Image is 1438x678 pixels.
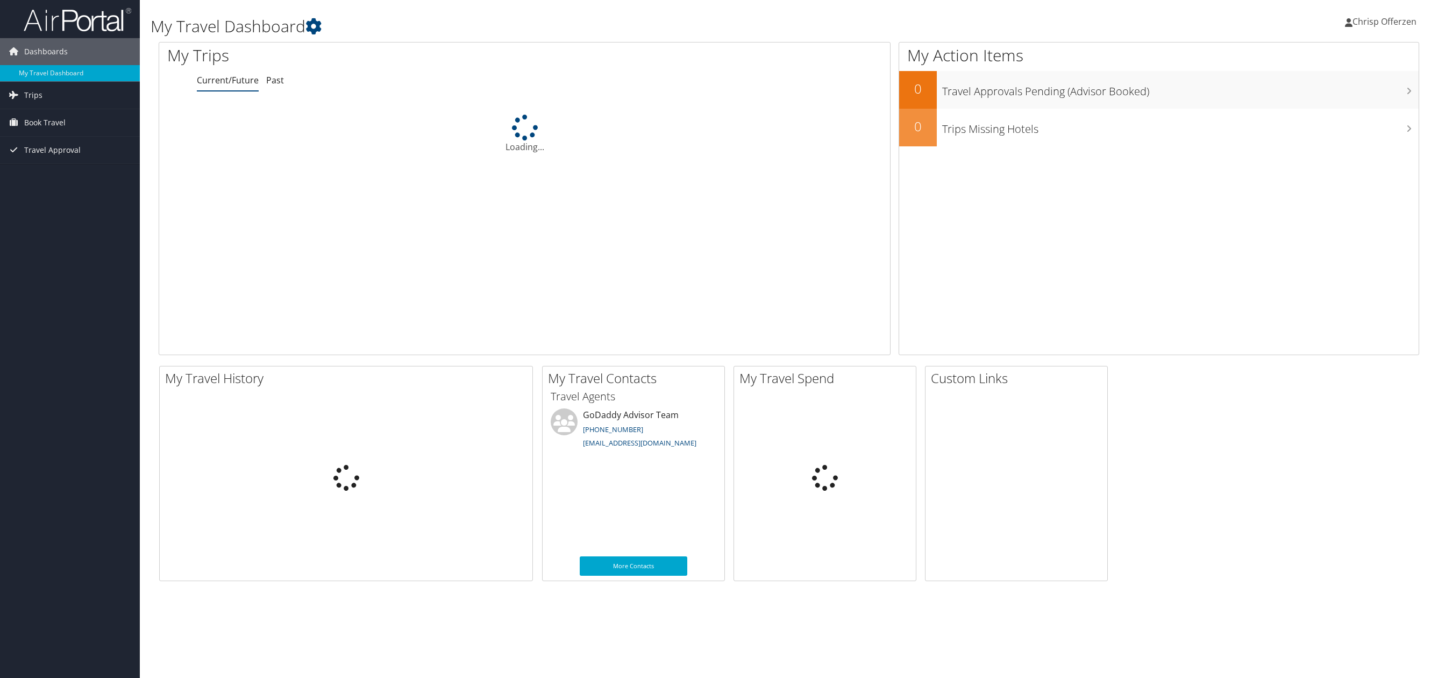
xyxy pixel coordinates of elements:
[24,38,68,65] span: Dashboards
[580,556,687,576] a: More Contacts
[24,7,131,32] img: airportal-logo.png
[739,369,916,387] h2: My Travel Spend
[1352,16,1416,27] span: Chrisp Offerzen
[583,438,696,448] a: [EMAIL_ADDRESS][DOMAIN_NAME]
[165,369,532,387] h2: My Travel History
[545,408,722,453] li: GoDaddy Advisor Team
[899,71,1419,109] a: 0Travel Approvals Pending (Advisor Booked)
[899,117,937,136] h2: 0
[159,115,890,153] div: Loading...
[931,369,1107,387] h2: Custom Links
[24,109,66,136] span: Book Travel
[551,389,716,404] h3: Travel Agents
[942,116,1419,137] h3: Trips Missing Hotels
[266,74,284,86] a: Past
[942,79,1419,99] h3: Travel Approvals Pending (Advisor Booked)
[1345,5,1427,38] a: Chrisp Offerzen
[151,15,1002,38] h1: My Travel Dashboard
[899,44,1419,67] h1: My Action Items
[24,137,81,164] span: Travel Approval
[197,74,259,86] a: Current/Future
[167,44,578,67] h1: My Trips
[24,82,42,109] span: Trips
[583,425,643,434] a: [PHONE_NUMBER]
[899,109,1419,146] a: 0Trips Missing Hotels
[548,369,724,387] h2: My Travel Contacts
[899,80,937,98] h2: 0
